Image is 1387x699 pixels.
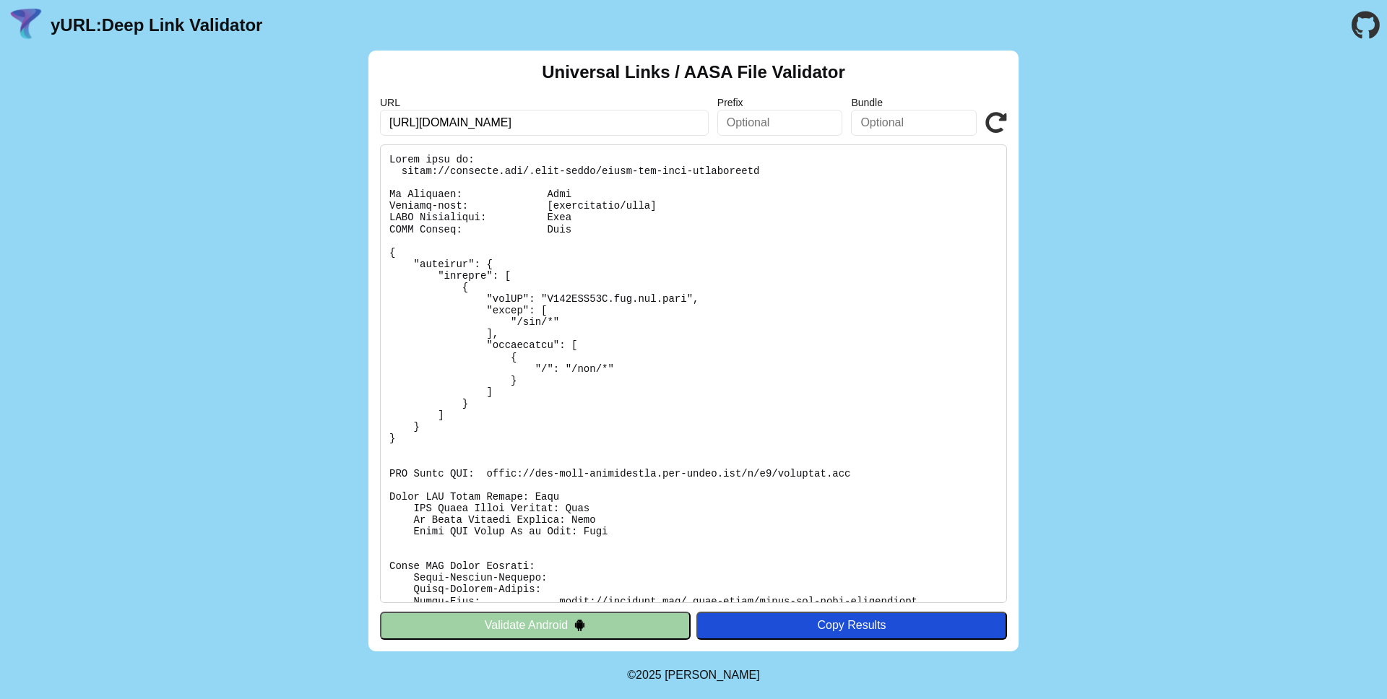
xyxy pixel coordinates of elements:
[627,651,759,699] footer: ©
[380,97,709,108] label: URL
[574,619,586,631] img: droidIcon.svg
[542,62,845,82] h2: Universal Links / AASA File Validator
[704,619,1000,632] div: Copy Results
[7,6,45,44] img: yURL Logo
[665,669,760,681] a: Michael Ibragimchayev's Personal Site
[851,110,977,136] input: Optional
[380,144,1007,603] pre: Lorem ipsu do: sitam://consecte.adi/.elit-seddo/eiusm-tem-inci-utlaboreetd Ma Aliquaen: Admi Veni...
[636,669,662,681] span: 2025
[717,97,843,108] label: Prefix
[696,612,1007,639] button: Copy Results
[851,97,977,108] label: Bundle
[380,110,709,136] input: Required
[380,612,691,639] button: Validate Android
[717,110,843,136] input: Optional
[51,15,262,35] a: yURL:Deep Link Validator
